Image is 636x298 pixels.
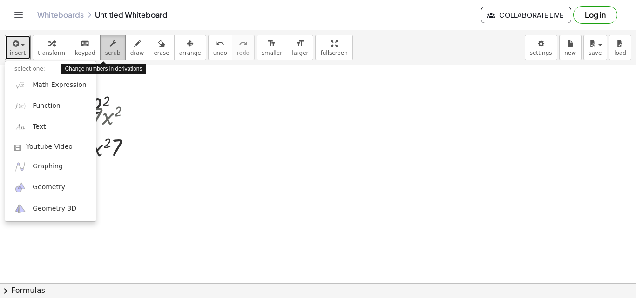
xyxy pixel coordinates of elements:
[81,38,89,49] i: keyboard
[239,38,248,49] i: redo
[213,50,227,56] span: undo
[11,7,26,22] button: Toggle navigation
[100,35,126,60] button: scrub
[267,38,276,49] i: format_size
[5,198,96,219] a: Geometry 3D
[70,35,101,60] button: keyboardkeypad
[589,50,602,56] span: save
[559,35,582,60] button: new
[564,50,576,56] span: new
[5,177,96,198] a: Geometry
[33,80,86,90] span: Math Expression
[609,35,631,60] button: load
[125,35,149,60] button: draw
[174,35,206,60] button: arrange
[38,50,65,56] span: transform
[14,100,26,112] img: f_x.png
[33,204,76,213] span: Geometry 3D
[5,117,96,138] a: Text
[14,79,26,91] img: sqrt_x.png
[296,38,304,49] i: format_size
[75,50,95,56] span: keypad
[33,35,70,60] button: transform
[33,183,65,192] span: Geometry
[5,95,96,116] a: Function
[14,182,26,193] img: ggb-geometry.svg
[154,50,169,56] span: erase
[26,142,73,152] span: Youtube Video
[5,64,96,74] li: select one:
[287,35,313,60] button: format_sizelarger
[614,50,626,56] span: load
[257,35,287,60] button: format_sizesmaller
[14,161,26,172] img: ggb-graphing.svg
[130,50,144,56] span: draw
[583,35,607,60] button: save
[105,50,121,56] span: scrub
[14,121,26,133] img: Aa.png
[216,38,224,49] i: undo
[5,35,31,60] button: insert
[149,35,174,60] button: erase
[232,35,255,60] button: redoredo
[530,50,552,56] span: settings
[262,50,282,56] span: smaller
[573,6,617,24] button: Log in
[481,7,571,23] button: Collaborate Live
[5,74,96,95] a: Math Expression
[315,35,352,60] button: fullscreen
[14,203,26,214] img: ggb-3d.svg
[33,162,63,171] span: Graphing
[5,156,96,177] a: Graphing
[37,10,84,20] a: Whiteboards
[525,35,557,60] button: settings
[33,101,61,111] span: Function
[320,50,347,56] span: fullscreen
[237,50,250,56] span: redo
[61,64,146,74] div: Change numbers in derivations
[489,11,563,19] span: Collaborate Live
[33,122,46,132] span: Text
[292,50,308,56] span: larger
[10,50,26,56] span: insert
[179,50,201,56] span: arrange
[208,35,232,60] button: undoundo
[5,138,96,156] a: Youtube Video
